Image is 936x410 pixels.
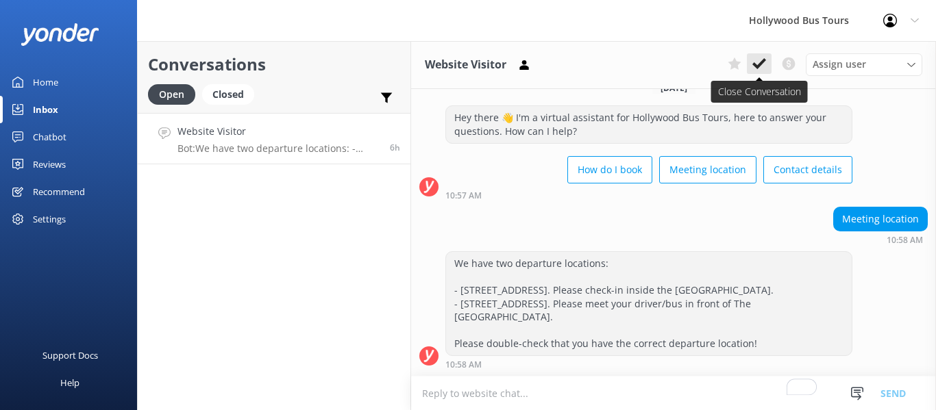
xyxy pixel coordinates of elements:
textarea: To enrich screen reader interactions, please activate Accessibility in Grammarly extension settings [411,376,936,410]
span: Sep 19 2025 10:58am (UTC -07:00) America/Tijuana [390,142,400,153]
div: Sep 19 2025 10:58am (UTC -07:00) America/Tijuana [833,235,928,244]
div: Meeting location [834,207,927,231]
p: Bot: We have two departure locations: - [STREET_ADDRESS]. Please check-in inside the [GEOGRAPHIC_... [177,142,380,155]
div: We have two departure locations: - [STREET_ADDRESS]. Please check-in inside the [GEOGRAPHIC_DATA]... [446,252,852,355]
button: Meeting location [659,156,756,183]
div: Closed [202,84,254,105]
div: Open [148,84,195,105]
div: Hey there 👋 I'm a virtual assistant for Hollywood Bus Tours, here to answer your questions. How c... [446,106,852,142]
div: Settings [33,205,66,233]
h4: Website Visitor [177,124,380,139]
div: Assign User [806,53,922,75]
div: Help [60,369,79,396]
h3: Website Visitor [425,56,506,74]
button: Contact details [763,156,852,183]
button: How do I book [567,156,652,183]
img: yonder-white-logo.png [21,23,99,46]
h2: Conversations [148,51,400,77]
a: Website VisitorBot:We have two departure locations: - [STREET_ADDRESS]. Please check-in inside th... [138,113,410,164]
div: Sep 19 2025 10:57am (UTC -07:00) America/Tijuana [445,190,852,200]
div: Support Docs [42,342,98,369]
div: Home [33,68,58,96]
div: Sep 19 2025 10:58am (UTC -07:00) America/Tijuana [445,359,852,369]
div: Chatbot [33,123,66,151]
a: Open [148,86,202,101]
strong: 10:58 AM [887,236,923,244]
span: Assign user [813,57,866,72]
a: Closed [202,86,261,101]
div: Recommend [33,178,85,205]
div: Reviews [33,151,66,178]
strong: 10:57 AM [445,192,482,200]
strong: 10:58 AM [445,361,482,369]
div: Inbox [33,96,58,123]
